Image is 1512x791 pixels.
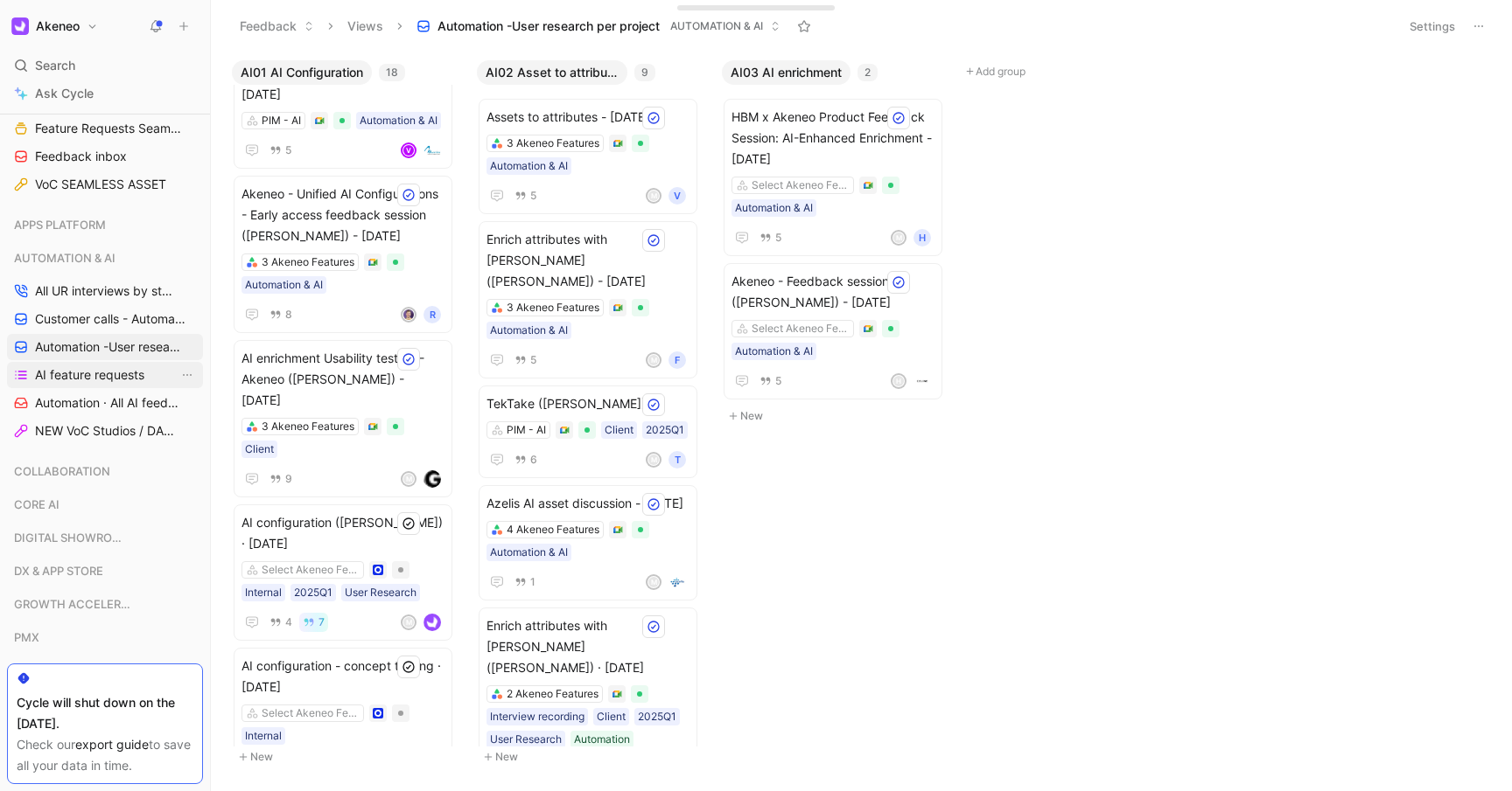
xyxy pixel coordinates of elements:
span: Customer calls - Automation ([PERSON_NAME]) [35,310,186,328]
a: AI enrichment Usability testing - Akeneo ([PERSON_NAME]) - [DATE]PIM - AIAutomation & AI5Vlogo [234,34,452,169]
span: AUTOMATION & AI [14,249,115,267]
span: NEW VoC Studios / DAM & Automation [35,422,184,440]
button: AI02 Asset to attributes [477,60,627,85]
div: Automation & AI [735,199,813,217]
div: 3 Akeneo Features [262,253,354,271]
button: Views [339,13,391,39]
div: M [647,354,660,366]
span: PMX [14,628,39,646]
div: Select Akeneo Features [262,704,360,722]
div: 2025Q1 [638,708,676,725]
img: logo [668,573,686,591]
button: 1 [511,572,539,592]
span: Automation · All AI feedbacks [35,394,181,412]
button: 5 [266,141,295,160]
span: 7 [318,617,325,628]
div: F [668,351,686,369]
span: 6 [530,454,537,465]
span: 9 [285,474,292,484]
button: Automation -User research per projectAUTOMATION & AI [409,13,788,39]
img: Akeneo [11,17,29,35]
div: PULSE [7,657,203,689]
span: Enrich attributes with [PERSON_NAME] ([PERSON_NAME]) - [DATE] [486,229,689,292]
div: Automation & AI [360,112,437,129]
a: Akeneo - Unified AI Configurations - Early access feedback session ([PERSON_NAME]) - [DATE]3 Aken... [234,176,452,333]
a: Akeneo - Feedback session ([PERSON_NAME]) - [DATE]Select Akeneo FeaturesAutomation & AI5Hlogo [724,263,942,399]
div: R [423,306,441,323]
div: CORE AI [7,491,203,517]
div: 4 Akeneo Features [507,521,599,538]
button: AkeneoAkeneo [7,14,102,38]
div: GROWTH ACCELERATION [7,591,203,622]
span: 5 [775,232,781,243]
div: Check our to save all your data in time. [17,734,193,776]
div: DIGITAL SHOWROOM [7,524,203,551]
span: APPS PLATFORM [14,216,106,233]
button: 5 [756,228,785,247]
div: Select Akeneo Features [752,177,850,194]
span: GROWTH ACCELERATION [14,595,135,613]
div: PIM - AI [262,112,301,129]
button: 9 [266,469,296,489]
a: VoC SEAMLESS ASSET [7,171,203,198]
img: logo [423,470,441,488]
div: DIGITAL SHOWROOM [7,524,203,556]
button: 5 [511,350,540,370]
a: export guide [75,737,149,752]
a: AI feature requestsView actions [7,362,203,388]
a: All UR interviews by status [7,278,203,304]
div: Automation & AI [735,343,813,360]
button: AI01 AI Configuration [232,60,372,85]
a: Assets to attributes - [DATE]3 Akeneo FeaturesAutomation & AI5MV [479,99,697,214]
div: 3 Akeneo Features [262,418,354,435]
span: AI feature requests [35,366,144,384]
div: Client [597,708,626,725]
div: 18 [379,64,405,81]
a: HBM x Akeneo Product Feedback Session: AI-Enhanced Enrichment - [DATE]Select Akeneo FeaturesAutom... [724,99,942,256]
h1: Akeneo [36,18,80,34]
div: Internal [245,727,282,745]
div: CORE AI [7,491,203,523]
div: Cycle will shut down on the [DATE]. [17,692,193,734]
div: PMX [7,624,203,650]
span: 5 [530,191,536,201]
div: AUTOMATION & AI [7,245,203,271]
button: 8 [266,305,296,324]
button: 5 [511,186,540,205]
span: AUTOMATION & AI [670,17,763,35]
div: H [892,375,905,387]
span: Feedback inbox [35,148,127,165]
span: HBM x Akeneo Product Feedback Session: AI-Enhanced Enrichment - [DATE] [731,107,934,170]
img: avatar [402,309,415,321]
div: 2 Akeneo Features [507,685,598,703]
div: Select Akeneo Features [752,320,850,337]
span: AI enrichment Usability testing - Akeneo ([PERSON_NAME]) - [DATE] [241,348,444,411]
span: TekTake ([PERSON_NAME]) [486,393,689,414]
span: CORE AI [14,496,59,513]
a: Enrich attributes with [PERSON_NAME] ([PERSON_NAME]) - [DATE]3 Akeneo FeaturesAutomation & AI5MF [479,221,697,378]
span: PULSE [14,662,50,679]
span: AI01 AI Configuration [241,64,363,81]
button: 4 [266,613,296,632]
span: AI configuration ([PERSON_NAME]) · [DATE] [241,512,444,554]
div: DX & APP STORE [7,558,203,584]
div: H [913,229,931,246]
div: User Research [490,731,562,748]
a: Automation · All AI feedbacks [7,390,203,416]
span: Azelis AI asset discussion - [DATE] [486,493,689,514]
button: Feedback [232,13,322,39]
div: T [668,451,686,468]
div: PMX [7,624,203,656]
div: 2 [857,64,878,81]
span: Automation -User research per project [35,338,184,356]
button: 5 [756,371,785,391]
a: AI enrichment Usability testing - Akeneo ([PERSON_NAME]) - [DATE]3 Akeneo FeaturesClient9Mlogo [234,340,452,497]
img: logo [423,142,441,159]
span: AI configuration - concept testing · [DATE] [241,656,444,697]
div: COLLABORATION [7,458,203,489]
a: AI configuration ([PERSON_NAME]) · [DATE]Select Akeneo FeaturesInternal2025Q1User Research47Mlogo [234,504,452,641]
div: PULSE [7,657,203,683]
a: Automation -User research per project [7,334,203,360]
div: Automation & AI [490,322,568,339]
div: Client [245,441,274,458]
